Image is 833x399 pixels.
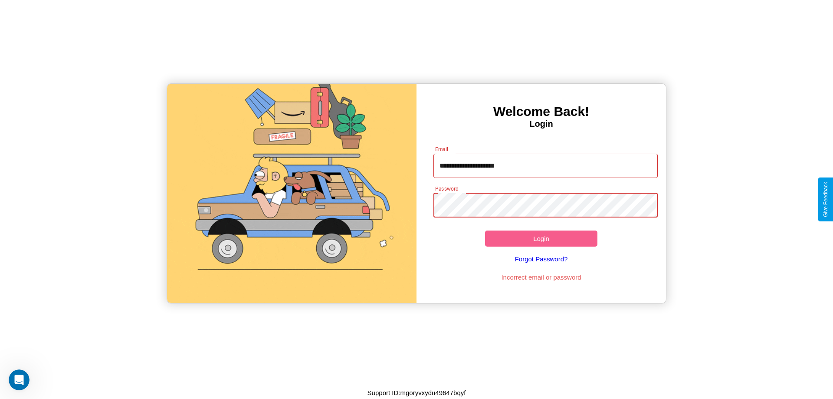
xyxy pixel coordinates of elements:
h4: Login [416,119,666,129]
button: Login [485,231,597,247]
p: Support ID: mgoryvxydu49647bqyf [367,387,466,399]
label: Email [435,145,449,153]
iframe: Intercom live chat [9,369,30,390]
img: gif [167,84,416,303]
a: Forgot Password? [429,247,654,271]
h3: Welcome Back! [416,104,666,119]
label: Password [435,185,458,192]
p: Incorrect email or password [429,271,654,283]
div: Give Feedback [823,182,829,217]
